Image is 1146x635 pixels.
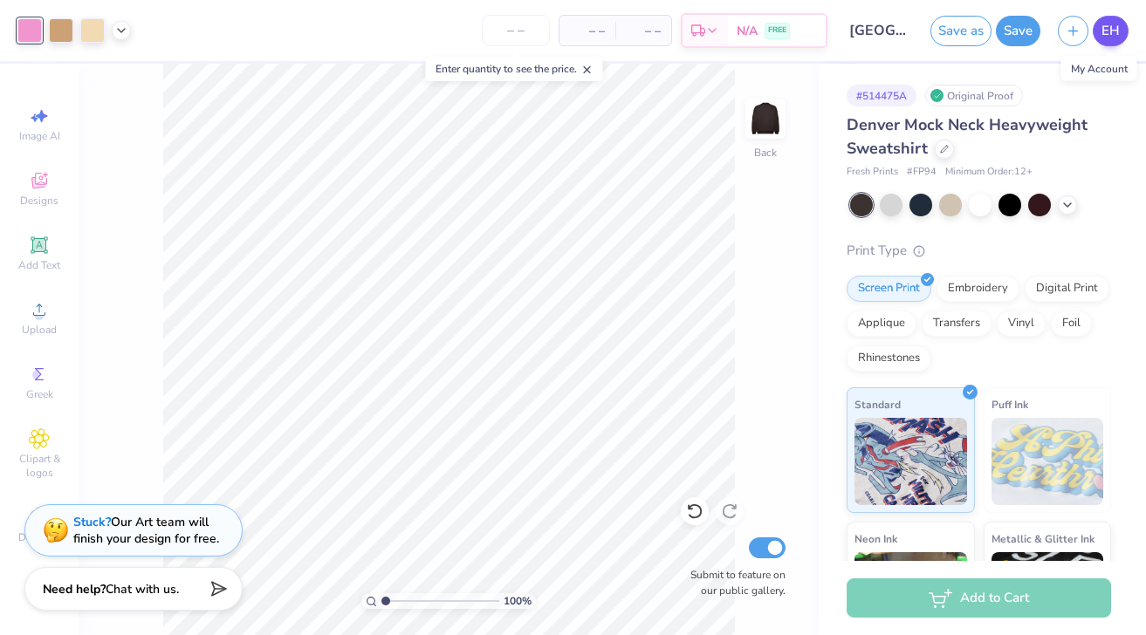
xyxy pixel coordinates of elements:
[73,514,111,530] strong: Stuck?
[854,395,901,413] span: Standard
[847,241,1111,261] div: Print Type
[26,387,53,401] span: Greek
[73,514,219,547] div: Our Art team will finish your design for free.
[9,452,70,480] span: Clipart & logos
[626,22,661,40] span: – –
[768,24,786,37] span: FREE
[1051,311,1092,337] div: Foil
[1101,21,1120,41] span: EH
[1025,276,1109,302] div: Digital Print
[748,101,783,136] img: Back
[847,114,1088,159] span: Denver Mock Neck Heavyweight Sweatshirt
[847,311,916,337] div: Applique
[925,85,1023,106] div: Original Proof
[907,165,937,180] span: # FP94
[836,13,922,48] input: Untitled Design
[737,22,758,40] span: N/A
[504,593,532,609] span: 100 %
[992,395,1028,413] span: Puff Ink
[482,15,550,46] input: – –
[937,276,1019,302] div: Embroidery
[847,85,916,106] div: # 514475A
[18,530,60,544] span: Decorate
[1061,57,1137,81] div: My Account
[19,129,60,143] span: Image AI
[930,16,992,46] button: Save as
[996,16,1040,46] button: Save
[997,311,1046,337] div: Vinyl
[1093,16,1129,46] a: EH
[43,581,106,597] strong: Need help?
[681,567,786,598] label: Submit to feature on our public gallery.
[18,258,60,272] span: Add Text
[754,145,777,160] div: Back
[20,194,58,208] span: Designs
[945,165,1033,180] span: Minimum Order: 12 +
[854,418,967,505] img: Standard
[854,529,897,548] span: Neon Ink
[426,57,603,81] div: Enter quantity to see the price.
[847,345,931,372] div: Rhinestones
[570,22,605,40] span: – –
[22,323,57,337] span: Upload
[847,276,931,302] div: Screen Print
[992,529,1095,548] span: Metallic & Glitter Ink
[992,418,1104,505] img: Puff Ink
[106,581,179,597] span: Chat with us.
[847,165,898,180] span: Fresh Prints
[922,311,992,337] div: Transfers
